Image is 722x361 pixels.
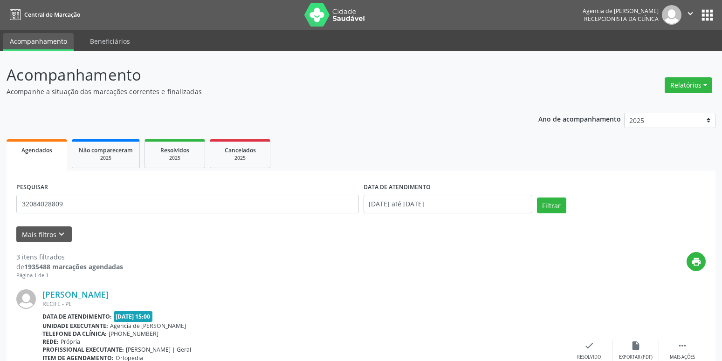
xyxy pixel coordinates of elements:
[699,7,715,23] button: apps
[83,33,137,49] a: Beneficiários
[16,262,123,272] div: de
[631,341,641,351] i: insert_drive_file
[7,63,503,87] p: Acompanhamento
[665,77,712,93] button: Relatórios
[42,338,59,346] b: Rede:
[7,87,503,96] p: Acompanhe a situação das marcações correntes e finalizadas
[79,155,133,162] div: 2025
[56,229,67,239] i: keyboard_arrow_down
[126,346,191,354] span: [PERSON_NAME] | Geral
[538,113,621,124] p: Ano de acompanhamento
[364,180,431,195] label: DATA DE ATENDIMENTO
[16,289,36,309] img: img
[42,346,124,354] b: Profissional executante:
[584,15,659,23] span: Recepcionista da clínica
[24,262,123,271] strong: 1935488 marcações agendadas
[42,313,112,320] b: Data de atendimento:
[61,338,80,346] span: Própria
[151,155,198,162] div: 2025
[584,341,594,351] i: check
[16,272,123,279] div: Página 1 de 1
[42,322,108,330] b: Unidade executante:
[16,180,48,195] label: PESQUISAR
[7,7,80,22] a: Central de Marcação
[225,146,256,154] span: Cancelados
[16,226,72,243] button: Mais filtroskeyboard_arrow_down
[537,198,566,213] button: Filtrar
[42,289,109,300] a: [PERSON_NAME]
[42,300,566,308] div: RECIFE - PE
[16,252,123,262] div: 3 itens filtrados
[691,257,701,267] i: print
[21,146,52,154] span: Agendados
[217,155,263,162] div: 2025
[109,330,158,338] span: [PHONE_NUMBER]
[160,146,189,154] span: Resolvidos
[670,354,695,361] div: Mais ações
[619,354,653,361] div: Exportar (PDF)
[42,330,107,338] b: Telefone da clínica:
[79,146,133,154] span: Não compareceram
[364,195,532,213] input: Selecione um intervalo
[24,11,80,19] span: Central de Marcação
[687,252,706,271] button: print
[685,8,695,19] i: 
[662,5,681,25] img: img
[577,354,601,361] div: Resolvido
[681,5,699,25] button: 
[16,195,359,213] input: Nome, código do beneficiário ou CPF
[677,341,688,351] i: 
[114,311,153,322] span: [DATE] 15:00
[583,7,659,15] div: Agencia de [PERSON_NAME]
[110,322,186,330] span: Agencia de [PERSON_NAME]
[3,33,74,51] a: Acompanhamento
